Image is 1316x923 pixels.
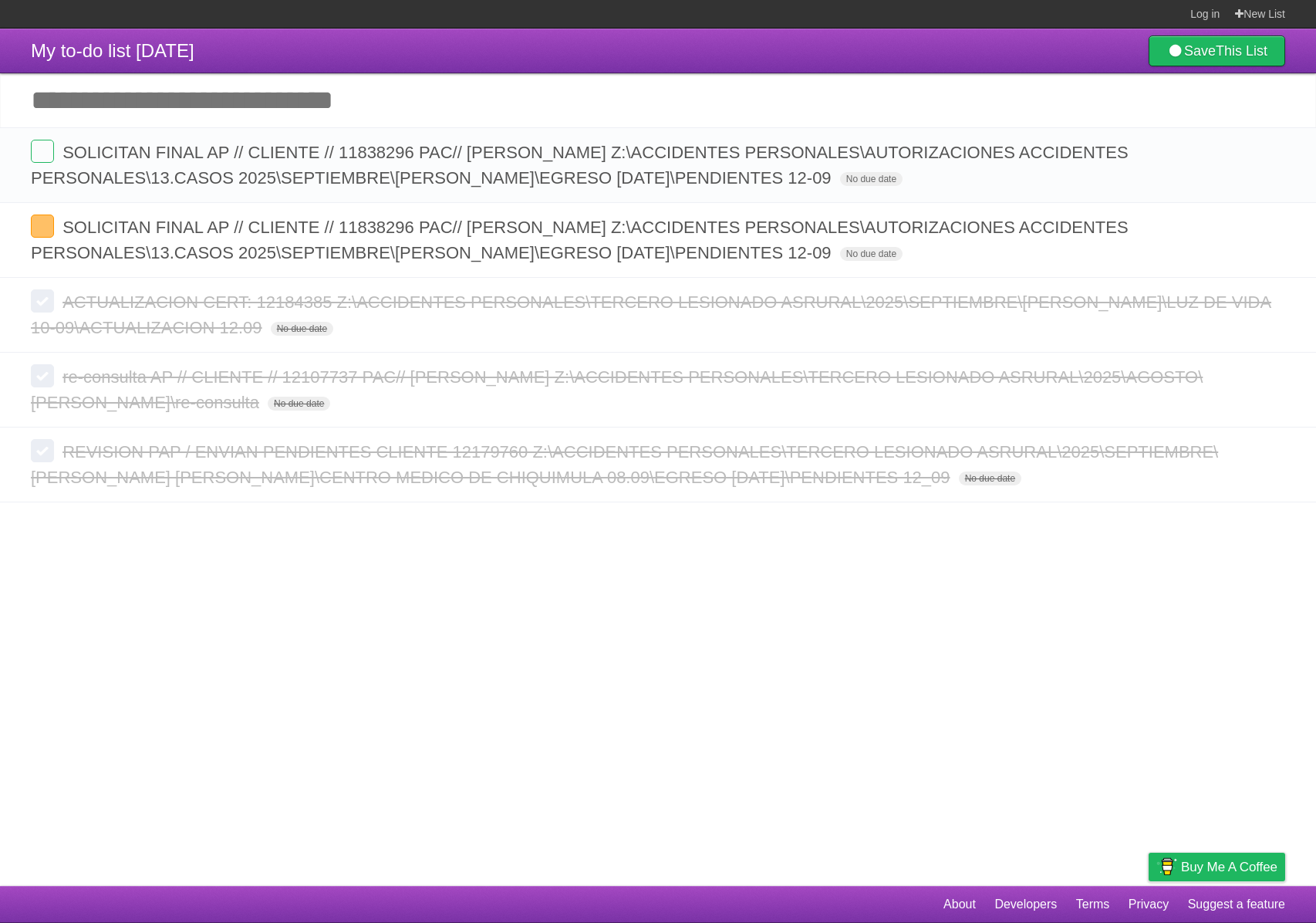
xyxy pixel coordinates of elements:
a: Buy me a coffee [1149,853,1285,881]
a: Terms [1076,890,1110,919]
span: SOLICITAN FINAL AP // CLIENTE // 11838296 PAC// [PERSON_NAME] Z:\ACCIDENTES PERSONALES\AUTORIZACI... [31,218,1129,262]
span: re-consulta AP // CLIENTE // 12107737 PAC// [PERSON_NAME] Z:\ACCIDENTES PERSONALES\TERCERO LESION... [31,367,1203,412]
b: This List [1216,43,1267,59]
span: Buy me a coffee [1181,854,1277,881]
span: No due date [840,172,903,186]
span: SOLICITAN FINAL AP // CLIENTE // 11838296 PAC// [PERSON_NAME] Z:\ACCIDENTES PERSONALES\AUTORIZACI... [31,143,1129,188]
span: ACTUALIZACION CERT: 12184385 Z:\ACCIDENTES PERSONALES\TERCERO LESIONADO ASRURAL\2025\SEPTIEMBRE\[... [31,292,1271,337]
a: Privacy [1129,890,1169,919]
span: No due date [271,322,333,336]
span: No due date [268,397,330,411]
a: About [943,890,976,919]
a: Developers [994,890,1057,919]
label: Done [31,364,54,387]
label: Done [31,215,54,238]
span: My to-do list [DATE] [31,40,194,61]
span: No due date [959,472,1021,485]
span: No due date [840,247,903,261]
img: Buy me a coffee [1156,854,1177,880]
label: Done [31,289,54,313]
label: Done [31,140,54,163]
span: REVISION PAP / ENVIAN PENDIENTES CLIENTE 12179760 Z:\ACCIDENTES PERSONALES\TERCERO LESIONADO ASRU... [31,442,1218,487]
a: SaveThis List [1149,35,1285,66]
a: Suggest a feature [1188,890,1285,919]
label: Done [31,439,54,462]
